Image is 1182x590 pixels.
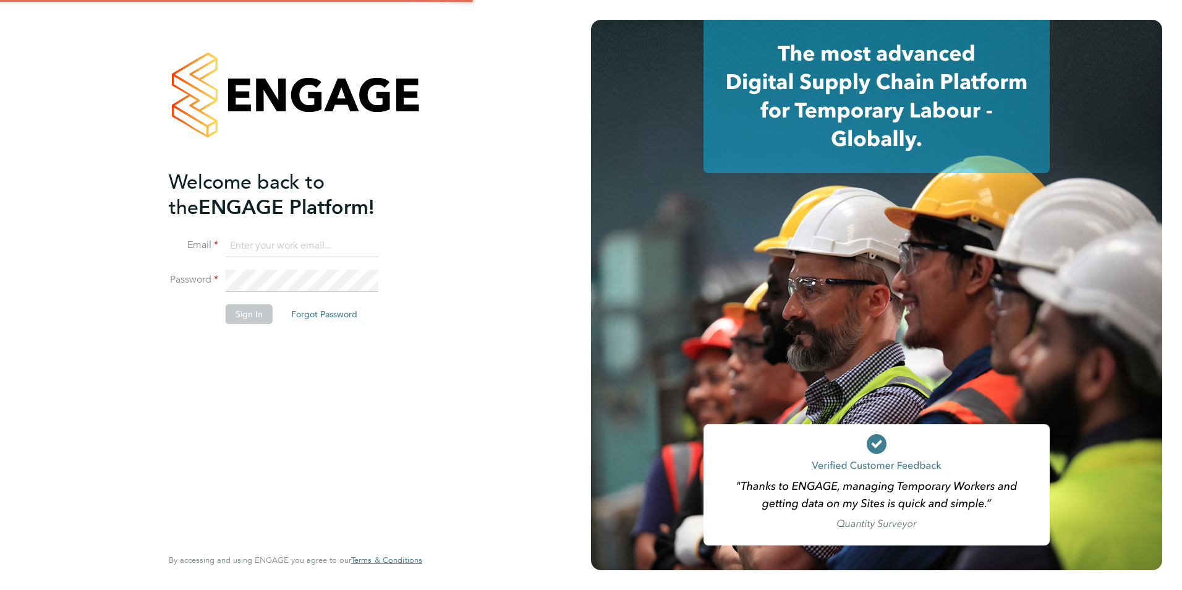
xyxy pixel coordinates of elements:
span: By accessing and using ENGAGE you agree to our [169,555,422,565]
label: Password [169,273,218,286]
span: Welcome back to the [169,170,325,220]
label: Email [169,239,218,252]
h2: ENGAGE Platform! [169,169,410,220]
span: Terms & Conditions [351,555,422,565]
input: Enter your work email... [226,235,378,257]
button: Sign In [226,304,273,324]
button: Forgot Password [281,304,367,324]
a: Terms & Conditions [351,555,422,565]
